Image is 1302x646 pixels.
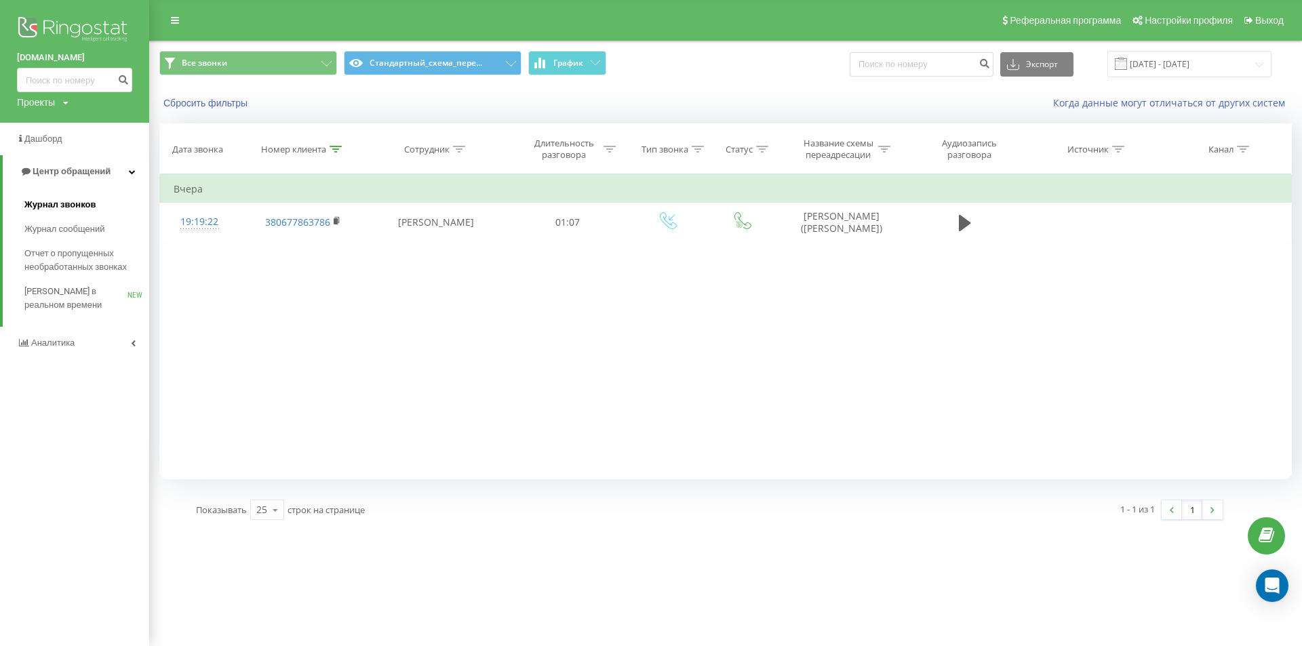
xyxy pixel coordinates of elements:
[726,144,753,155] div: Статус
[1120,502,1155,516] div: 1 - 1 из 1
[33,166,111,176] span: Центр обращений
[17,68,132,92] input: Поиск по номеру
[1010,15,1121,26] span: Реферальная программа
[777,203,905,242] td: [PERSON_NAME] ([PERSON_NAME])
[159,97,254,109] button: Сбросить фильтры
[174,209,225,235] div: 19:19:22
[31,338,75,348] span: Аналитика
[17,14,132,47] img: Ringostat logo
[265,216,330,228] a: 380677863786
[642,144,688,155] div: Тип звонка
[1053,96,1292,109] a: Когда данные могут отличаться от других систем
[1145,15,1233,26] span: Настройки профиля
[1182,500,1202,519] a: 1
[926,138,1014,161] div: Аудиозапись разговора
[24,134,62,144] span: Дашборд
[1208,144,1234,155] div: Канал
[528,51,606,75] button: График
[17,96,55,109] div: Проекты
[802,138,875,161] div: Название схемы переадресации
[24,222,104,236] span: Журнал сообщений
[288,504,365,516] span: строк на странице
[404,144,450,155] div: Сотрудник
[24,193,149,217] a: Журнал звонков
[24,217,149,241] a: Журнал сообщений
[261,144,326,155] div: Номер клиента
[3,155,149,188] a: Центр обращений
[256,503,267,517] div: 25
[344,51,521,75] button: Стандартный_схема_пере...
[182,58,227,68] span: Все звонки
[528,138,600,161] div: Длительность разговора
[160,176,1292,203] td: Вчера
[1255,15,1284,26] span: Выход
[196,504,247,516] span: Показывать
[17,51,132,64] a: [DOMAIN_NAME]
[24,247,142,274] span: Отчет о пропущенных необработанных звонках
[505,203,629,242] td: 01:07
[850,52,993,77] input: Поиск по номеру
[1256,569,1288,602] div: Open Intercom Messenger
[24,241,149,279] a: Отчет о пропущенных необработанных звонках
[1067,144,1109,155] div: Источник
[24,285,127,312] span: [PERSON_NAME] в реальном времени
[1000,52,1073,77] button: Экспорт
[24,279,149,317] a: [PERSON_NAME] в реальном времениNEW
[172,144,223,155] div: Дата звонка
[367,203,505,242] td: [PERSON_NAME]
[553,58,583,68] span: График
[159,51,337,75] button: Все звонки
[24,198,96,211] span: Журнал звонков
